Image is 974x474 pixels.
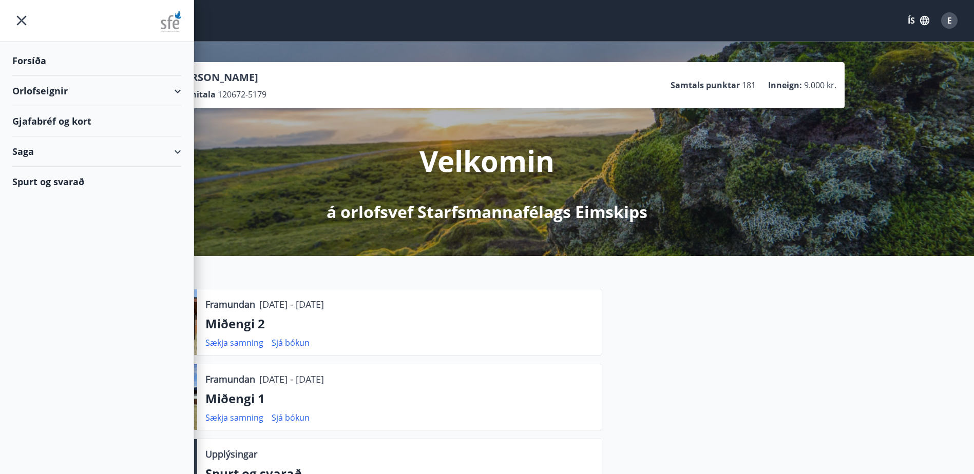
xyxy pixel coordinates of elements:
[205,315,594,332] p: Miðengi 2
[327,201,647,223] p: á orlofsvef Starfsmannafélags Eimskips
[804,80,836,91] span: 9.000 kr.
[205,390,594,407] p: Miðengi 1
[12,136,181,167] div: Saga
[205,337,263,348] a: Sækja samning
[175,89,216,100] p: Kennitala
[205,298,255,311] p: Framundan
[937,8,962,33] button: E
[218,89,266,100] span: 120672-5179
[259,298,324,311] p: [DATE] - [DATE]
[768,80,802,91] p: Inneign :
[272,412,310,423] a: Sjá bókun
[205,372,255,386] p: Framundan
[259,372,324,386] p: [DATE] - [DATE]
[161,11,181,32] img: union_logo
[12,76,181,106] div: Orlofseignir
[12,11,31,30] button: menu
[205,447,257,461] p: Upplýsingar
[947,15,952,26] span: E
[671,80,740,91] p: Samtals punktar
[742,80,756,91] span: 181
[175,70,266,85] p: [PERSON_NAME]
[12,46,181,76] div: Forsíða
[419,141,555,180] p: Velkomin
[12,106,181,136] div: Gjafabréf og kort
[272,337,310,348] a: Sjá bókun
[205,412,263,423] a: Sækja samning
[12,167,181,196] div: Spurt og svarað
[902,11,935,30] button: ÍS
